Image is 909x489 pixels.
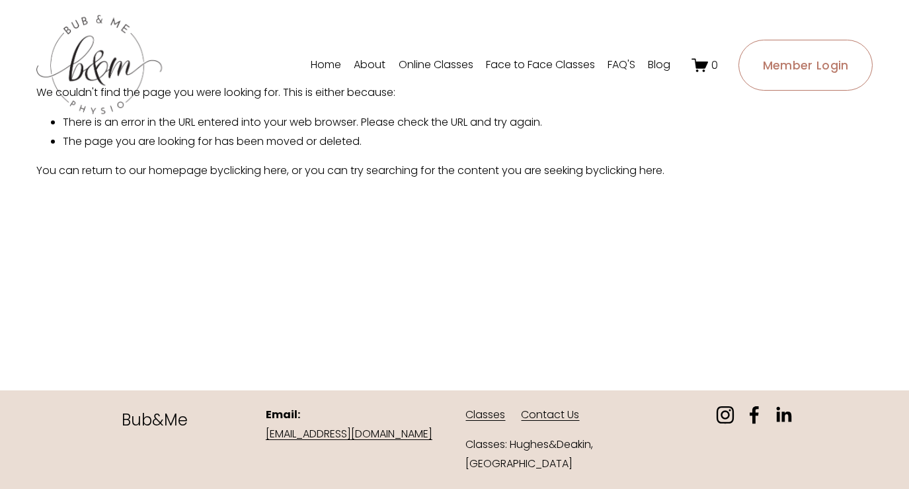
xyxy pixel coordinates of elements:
a: LinkedIn [774,406,793,424]
p: Classes: Hughes&Deakin, [GEOGRAPHIC_DATA] [465,435,643,474]
a: Member Login [738,40,873,91]
strong: Email: [266,407,300,422]
a: Blog [648,54,670,75]
span: 0 [711,58,718,73]
a: About [354,54,385,75]
a: instagram-unauth [716,406,734,424]
a: FAQ'S [608,54,635,75]
a: facebook-unauth [745,406,764,424]
a: 0 [692,57,718,73]
a: [EMAIL_ADDRESS][DOMAIN_NAME] [266,425,432,444]
a: Home [311,54,341,75]
a: Classes [465,406,505,425]
a: clicking here [599,163,662,178]
a: Contact Us [521,406,579,425]
li: The page you are looking for has been moved or deleted. [63,132,873,152]
p: You can return to our homepage by , or you can try searching for the content you are seeking by . [36,161,873,181]
img: bubandme [36,14,162,116]
a: clicking here [223,163,287,178]
p: Bub&Me [65,406,243,435]
a: Online Classes [399,54,473,75]
ms-portal-inner: Member Login [763,57,849,73]
a: Face to Face Classes [486,54,595,75]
